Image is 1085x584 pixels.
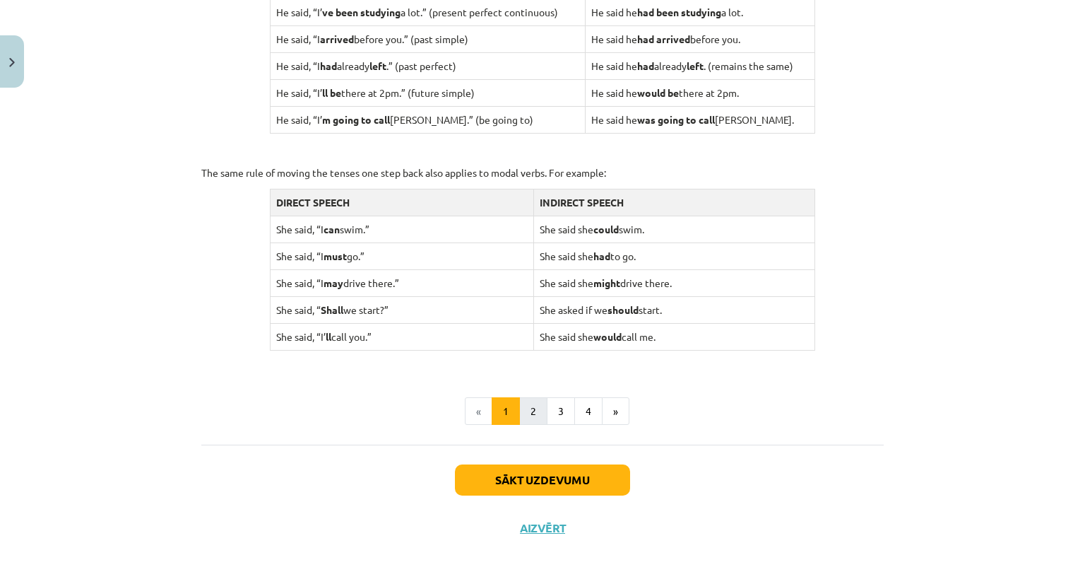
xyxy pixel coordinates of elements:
[533,296,815,323] td: She asked if we start.
[9,58,15,67] img: icon-close-lesson-0947bae3869378f0d4975bcd49f059093ad1ed9edebbc8119c70593378902aed.svg
[585,106,815,133] td: He said he [PERSON_NAME].
[533,243,815,269] td: She said she to go.
[637,33,690,45] strong: had arrived
[516,521,569,535] button: Aizvērt
[270,296,533,323] td: She said, “ we start?”
[585,25,815,52] td: He said he before you.
[324,250,347,262] strong: must
[593,250,610,262] strong: had
[585,79,815,106] td: He said he there at 2pm.
[519,397,547,426] button: 2
[607,303,639,316] strong: should
[492,397,520,426] button: 1
[321,303,343,316] strong: Shall
[574,397,603,426] button: 4
[322,86,341,99] strong: ll be
[637,113,715,126] strong: was going to call
[322,6,401,18] strong: ve been studying
[201,397,884,426] nav: Page navigation example
[533,323,815,350] td: She said she call me.
[547,397,575,426] button: 3
[270,52,585,79] td: He said, “I already .” (past perfect)
[326,330,331,343] strong: ll
[270,323,533,350] td: She said, “I’ call you.”
[533,189,815,216] td: INDIRECT SPEECH
[322,113,390,126] strong: m going to call
[270,243,533,269] td: She said, “I go.”
[602,397,629,426] button: »
[270,269,533,296] td: She said, “I drive there.”
[533,216,815,243] td: She said she swim.
[455,465,630,496] button: Sākt uzdevumu
[201,165,884,180] p: The same rule of moving the tenses one step back also applies to modal verbs. For example:
[270,25,585,52] td: He said, “I before you.” (past simple)
[270,79,585,106] td: He said, “I’ there at 2pm.” (future simple)
[533,269,815,296] td: She said she drive there.
[687,59,704,72] strong: left
[637,59,654,72] strong: had
[324,276,343,289] strong: may
[320,59,337,72] strong: had
[270,216,533,243] td: She said, “I swim.”
[369,59,386,72] strong: left
[593,330,622,343] strong: would
[270,106,585,133] td: He said, “I’ [PERSON_NAME].” (be going to)
[585,52,815,79] td: He said he already . (remains the same)
[637,6,721,18] strong: had been studying
[270,189,533,216] td: DIRECT SPEECH
[593,223,619,235] strong: could
[593,276,620,289] strong: might
[320,33,354,45] strong: arrived
[637,86,679,99] strong: would be
[324,223,340,235] strong: can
